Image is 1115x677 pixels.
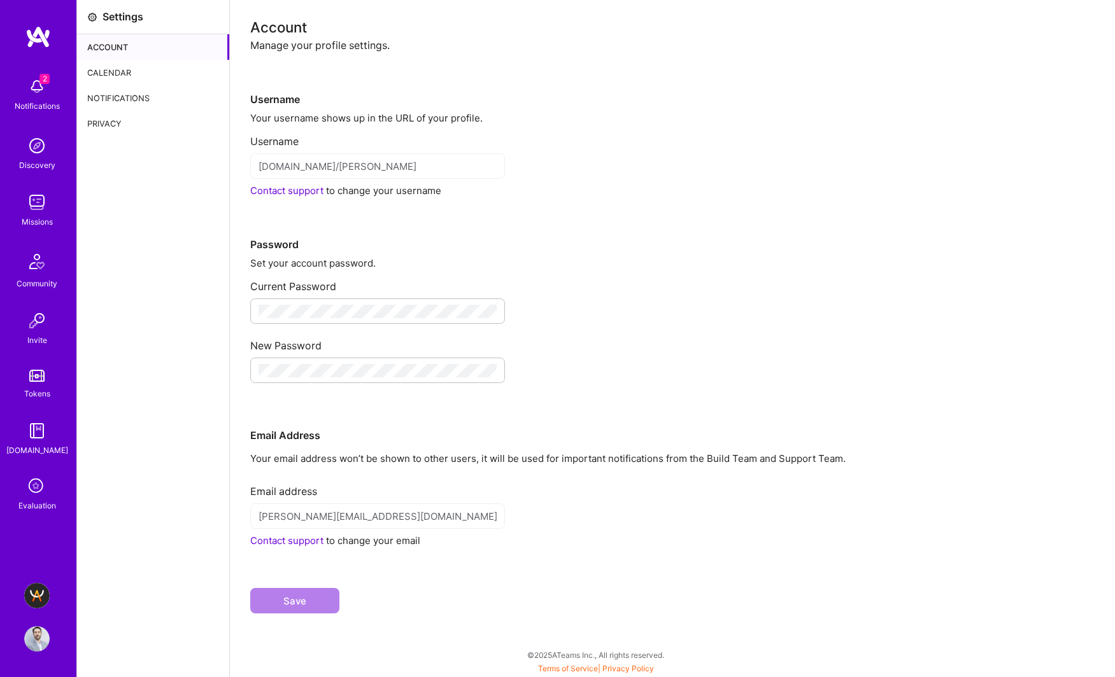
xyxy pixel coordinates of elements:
[18,499,56,512] div: Evaluation
[250,329,1095,352] div: New Password
[602,664,654,673] a: Privacy Policy
[77,34,229,60] div: Account
[24,308,50,333] img: Invite
[250,588,339,613] button: Save
[250,52,1095,106] div: Username
[22,246,52,277] img: Community
[24,626,50,652] img: User Avatar
[17,277,57,290] div: Community
[25,25,51,48] img: logo
[538,664,654,673] span: |
[250,125,1095,148] div: Username
[250,184,1095,197] div: to change your username
[6,443,68,457] div: [DOMAIN_NAME]
[250,534,323,547] a: Contact support
[29,370,45,382] img: tokens
[76,639,1115,671] div: © 2025 ATeams Inc., All rights reserved.
[77,60,229,85] div: Calendar
[538,664,598,673] a: Terms of Service
[24,74,50,99] img: bell
[250,388,1095,442] div: Email Address
[250,39,1095,52] div: Manage your profile settings.
[87,12,97,22] i: icon Settings
[77,111,229,136] div: Privacy
[24,418,50,443] img: guide book
[24,133,50,158] img: discovery
[24,583,50,608] img: A.Team - Grow A.Team's Community & Demand
[250,534,1095,547] div: to change your email
[250,20,1095,34] div: Account
[77,85,229,111] div: Notifications
[250,452,1095,465] p: Your email address won’t be shown to other users, it will be used for important notifications fro...
[250,197,1095,251] div: Password
[21,583,53,608] a: A.Team - Grow A.Team's Community & Demand
[21,626,53,652] a: User Avatar
[250,111,1095,125] div: Your username shows up in the URL of your profile.
[250,270,1095,293] div: Current Password
[19,158,55,172] div: Discovery
[22,215,53,228] div: Missions
[250,185,323,197] a: Contact support
[15,99,60,113] div: Notifications
[24,190,50,215] img: teamwork
[24,387,50,400] div: Tokens
[27,333,47,347] div: Invite
[25,475,49,499] i: icon SelectionTeam
[39,74,50,84] span: 2
[250,256,1095,270] div: Set your account password.
[103,10,143,24] div: Settings
[250,475,1095,498] div: Email address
